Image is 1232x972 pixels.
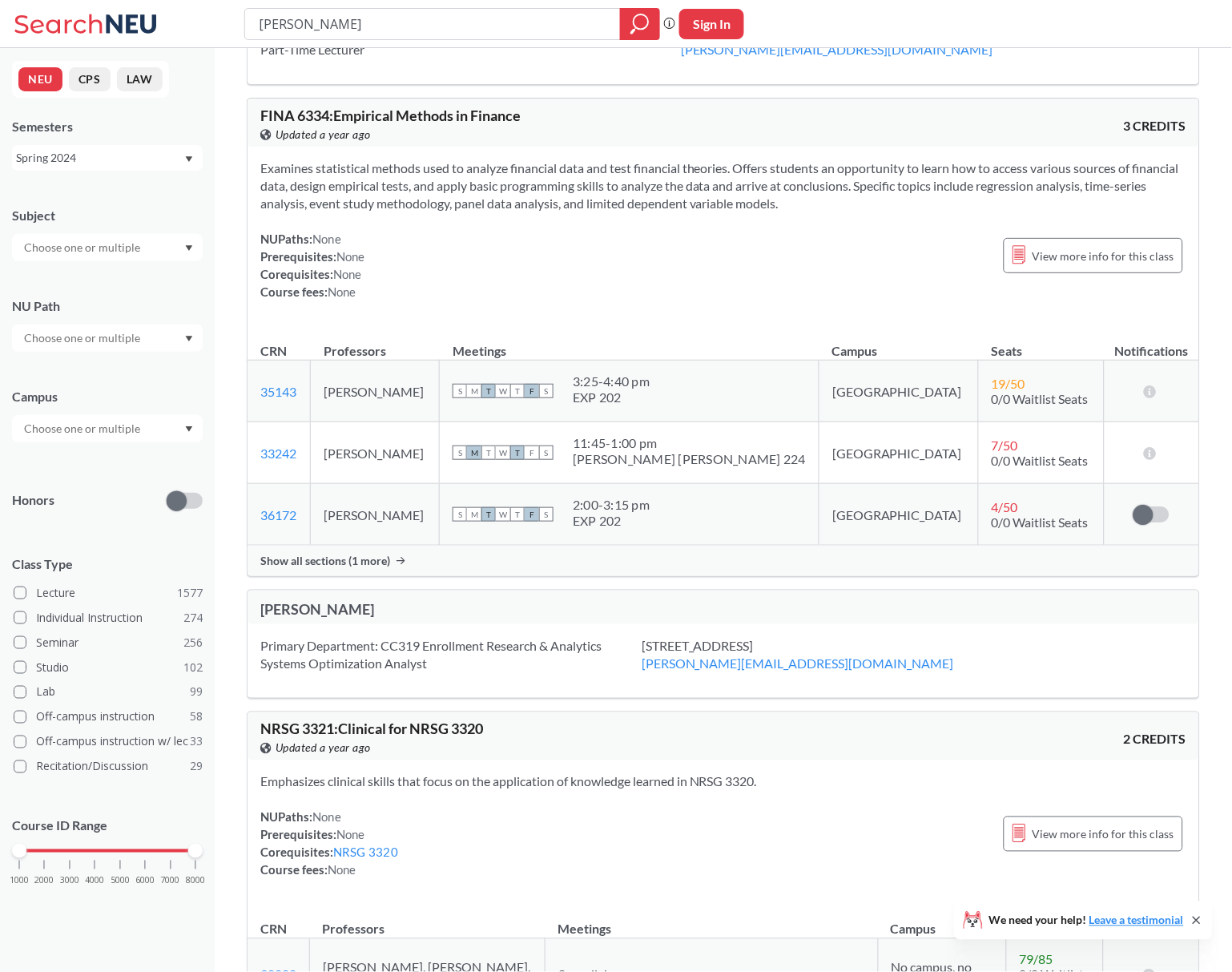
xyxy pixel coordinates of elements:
[679,9,744,39] button: Sign In
[539,384,554,398] span: S
[310,905,546,939] th: Professors
[1104,326,1199,361] th: Notifications
[992,499,1018,514] span: 4 / 50
[34,877,54,885] span: 2000
[12,118,203,135] div: Semesters
[328,863,356,877] span: None
[260,507,296,522] a: 36172
[12,234,203,261] div: Dropdown arrow
[1033,825,1174,845] span: View more info for this class
[260,384,296,399] a: 35143
[69,67,111,91] button: CPS
[992,514,1089,530] span: 0/0 Waitlist Seats
[183,659,203,676] span: 102
[16,238,151,257] input: Choose one or multiple
[14,607,203,628] label: Individual Instruction
[453,507,467,522] span: S
[12,145,203,171] div: Spring 2024Dropdown arrow
[496,384,510,398] span: W
[312,810,341,825] span: None
[60,877,79,885] span: 3000
[260,230,365,300] div: NUPaths: Prerequisites: Corequisites: Course fees:
[992,376,1025,391] span: 19 / 50
[16,419,151,438] input: Choose one or multiple
[1089,914,1184,927] a: Leave a testimonial
[14,707,203,728] label: Off-campus instruction
[467,446,481,460] span: M
[12,207,203,224] div: Subject
[311,422,440,484] td: [PERSON_NAME]
[681,42,993,57] a: [PERSON_NAME][EMAIL_ADDRESS][DOMAIN_NAME]
[333,267,362,281] span: None
[878,905,1006,939] th: Campus
[1033,246,1174,266] span: View more info for this class
[14,682,203,703] label: Lab
[190,733,203,751] span: 33
[117,67,163,91] button: LAW
[185,336,193,342] svg: Dropdown arrow
[336,249,365,264] span: None
[642,655,954,671] a: [PERSON_NAME][EMAIL_ADDRESS][DOMAIN_NAME]
[12,388,203,405] div: Campus
[510,446,525,460] span: T
[190,758,203,776] span: 29
[14,657,203,678] label: Studio
[190,684,203,701] span: 99
[467,507,481,522] span: M
[992,391,1089,406] span: 0/0 Waitlist Seats
[539,446,554,460] span: S
[989,915,1184,926] span: We need your help!
[14,632,203,653] label: Seminar
[312,232,341,246] span: None
[642,637,994,672] div: [STREET_ADDRESS]
[135,877,155,885] span: 6000
[525,384,539,398] span: F
[573,435,806,451] div: 11:45 - 1:00 pm
[311,361,440,422] td: [PERSON_NAME]
[18,67,62,91] button: NEU
[481,446,496,460] span: T
[16,149,183,167] div: Spring 2024
[978,326,1104,361] th: Seats
[257,10,609,38] input: Class, professor, course number, "phrase"
[14,756,203,777] label: Recitation/Discussion
[496,446,510,460] span: W
[85,877,104,885] span: 4000
[525,507,539,522] span: F
[260,342,287,360] div: CRN
[819,484,979,546] td: [GEOGRAPHIC_DATA]
[1124,731,1186,748] span: 2 CREDITS
[111,877,130,885] span: 5000
[12,817,203,836] p: Course ID Range
[183,609,203,627] span: 274
[260,720,483,738] span: NRSG 3321 : Clinical for NRSG 3320
[260,160,1179,211] span: Examines statistical methods used to analyze financial data and test financial theories. Offers s...
[819,361,979,422] td: [GEOGRAPHIC_DATA]
[819,422,979,484] td: [GEOGRAPHIC_DATA]
[276,740,371,757] span: Updated a year ago
[1020,952,1053,967] span: 79 / 85
[276,126,371,143] span: Updated a year ago
[1124,117,1186,135] span: 3 CREDITS
[333,845,398,860] a: NRSG 3320
[186,877,205,885] span: 8000
[573,513,650,529] div: EXP 202
[525,446,539,460] span: F
[260,107,521,124] span: FINA 6334 : Empirical Methods in Finance
[510,507,525,522] span: T
[260,446,296,461] a: 33242
[481,384,496,398] span: T
[260,921,287,938] div: CRN
[14,583,203,603] label: Lecture
[336,828,365,842] span: None
[496,507,510,522] span: W
[453,384,467,398] span: S
[260,774,757,789] span: Emphasizes clinical skills that focus on the application of knowledge learned in NRSG 3320.
[12,415,203,442] div: Dropdown arrow
[260,637,642,672] div: Primary Department: CC319 Enrollment Research & Analytics Systems Optimization Analyst
[539,507,554,522] span: S
[248,546,1199,576] div: Show all sections (1 more)
[573,389,650,405] div: EXP 202
[183,634,203,651] span: 256
[467,384,481,398] span: M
